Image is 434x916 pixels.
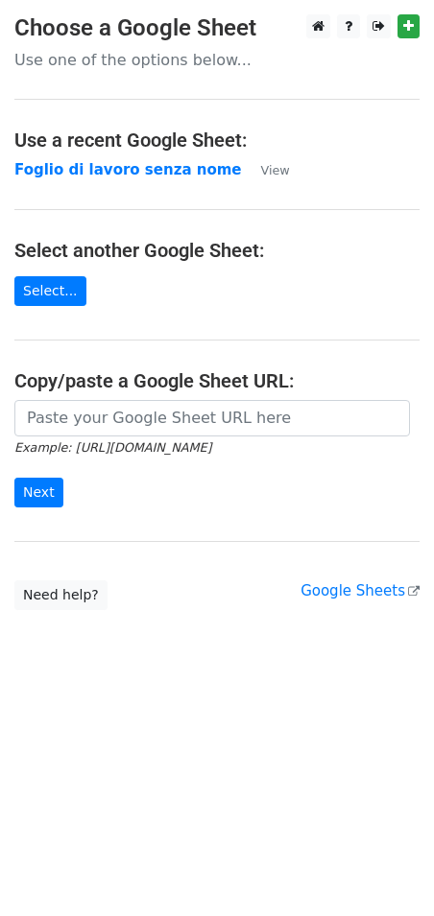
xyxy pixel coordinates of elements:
[14,14,420,42] h3: Choose a Google Sheet
[14,400,410,436] input: Paste your Google Sheet URL here
[301,582,420,599] a: Google Sheets
[261,163,290,177] small: View
[14,478,63,507] input: Next
[14,440,211,455] small: Example: [URL][DOMAIN_NAME]
[14,129,420,152] h4: Use a recent Google Sheet:
[14,50,420,70] p: Use one of the options below...
[14,276,86,306] a: Select...
[14,369,420,392] h4: Copy/paste a Google Sheet URL:
[242,161,290,178] a: View
[14,239,420,262] h4: Select another Google Sheet:
[14,580,108,610] a: Need help?
[14,161,242,178] a: Foglio di lavoro senza nome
